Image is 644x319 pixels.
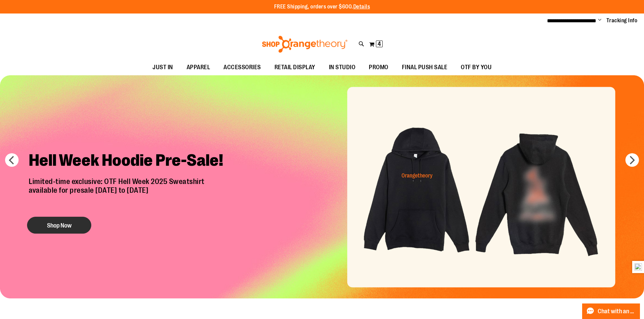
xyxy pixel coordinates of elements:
[322,60,362,75] a: IN STUDIO
[362,60,395,75] a: PROMO
[402,60,448,75] span: FINAL PUSH SALE
[152,60,173,75] span: JUST IN
[187,60,210,75] span: APPAREL
[461,60,492,75] span: OTF BY YOU
[275,60,315,75] span: RETAIL DISPLAY
[369,60,388,75] span: PROMO
[582,303,640,319] button: Chat with an Expert
[598,308,636,315] span: Chat with an Expert
[261,36,349,53] img: Shop Orangetheory
[274,3,370,11] p: FREE Shipping, orders over $600.
[268,60,322,75] a: RETAIL DISPLAY
[146,60,180,75] a: JUST IN
[329,60,356,75] span: IN STUDIO
[353,4,370,10] a: Details
[24,145,235,237] a: Hell Week Hoodie Pre-Sale! Limited-time exclusive: OTF Hell Week 2025 Sweatshirtavailable for pre...
[454,60,498,75] a: OTF BY YOU
[24,145,235,177] h2: Hell Week Hoodie Pre-Sale!
[378,41,381,47] span: 4
[24,177,235,210] p: Limited-time exclusive: OTF Hell Week 2025 Sweatshirt available for presale [DATE] to [DATE]
[223,60,261,75] span: ACCESSORIES
[625,153,639,167] button: next
[598,17,601,24] button: Account menu
[606,17,638,24] a: Tracking Info
[5,153,19,167] button: prev
[180,60,217,75] a: APPAREL
[395,60,454,75] a: FINAL PUSH SALE
[27,217,91,234] button: Shop Now
[217,60,268,75] a: ACCESSORIES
